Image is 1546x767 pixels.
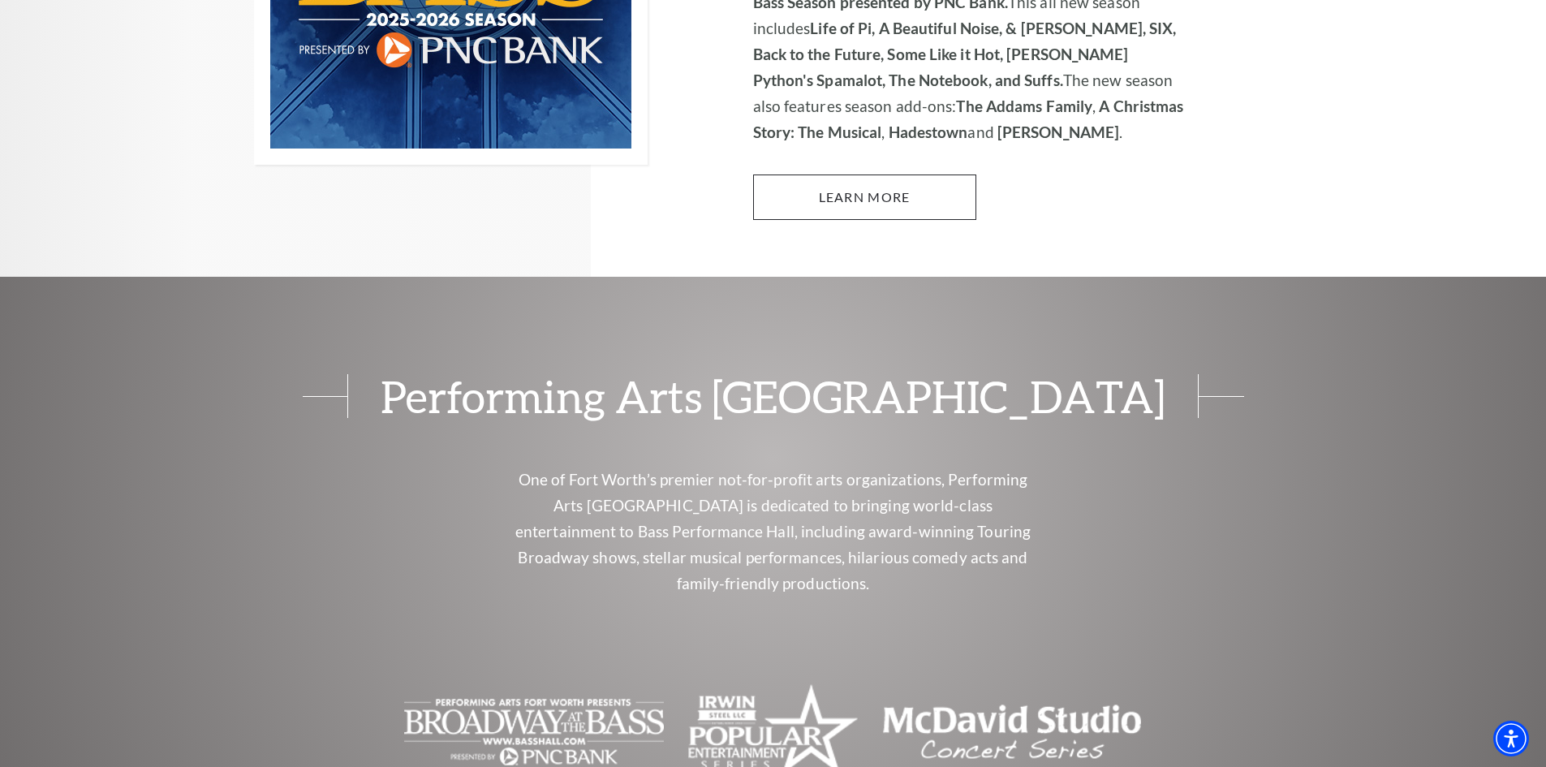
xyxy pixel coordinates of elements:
div: Accessibility Menu [1493,721,1529,756]
a: The image is completely blank with no visible content. - open in a new tab [688,721,858,739]
a: Text logo for "McDavid Studio Concert Series" in a clean, modern font. - open in a new tab [882,721,1142,739]
strong: The Addams Family [956,97,1092,115]
span: Performing Arts [GEOGRAPHIC_DATA] [347,374,1199,418]
a: The image is blank or empty. - open in a new tab [404,721,664,739]
strong: Life of Pi, A Beautiful Noise, & [PERSON_NAME], SIX, Back to the Future, Some Like it Hot, [PERSO... [753,19,1177,89]
strong: [PERSON_NAME] [997,123,1119,141]
strong: Hadestown [889,123,968,141]
p: One of Fort Worth’s premier not-for-profit arts organizations, Performing Arts [GEOGRAPHIC_DATA] ... [510,467,1037,597]
a: Learn More 2025-2026 Broadway at the Bass Season presented by PNC Bank [753,175,976,220]
strong: A Christmas Story: The Musical [753,97,1184,141]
